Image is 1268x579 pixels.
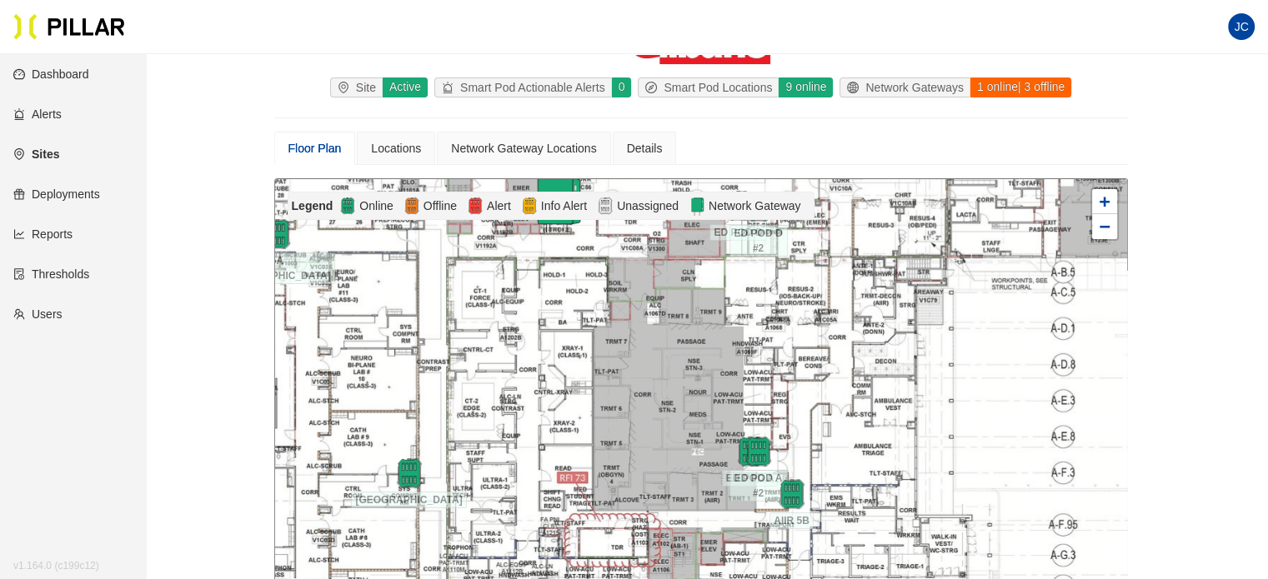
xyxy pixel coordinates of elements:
[721,437,779,467] div: ED POD A
[451,139,596,157] div: Network Gateway Locations
[13,13,125,40] img: Pillar Technologies
[729,470,788,502] span: ED POD A #2
[709,191,768,221] div: ED POD D
[627,139,663,157] div: Details
[431,77,634,97] a: alertSmart Pod Actionable Alerts0
[521,196,538,216] img: Alert
[639,78,779,97] div: Smart Pod Locations
[778,77,833,97] div: 9 online
[1092,189,1117,214] a: Zoom in
[403,196,420,216] img: Offline
[722,470,779,487] span: ED POD A
[763,479,821,509] div: AIIR 5B
[484,197,514,215] span: Alert
[724,191,754,221] img: pod-online.97050380.svg
[729,225,788,257] span: ED POD D #2
[13,107,62,121] a: alertAlerts
[840,78,970,97] div: Network Gateways
[13,67,89,81] a: dashboardDashboard
[970,77,1071,97] div: 1 online | 3 offline
[614,197,682,215] span: Unassigned
[219,252,334,284] span: 5A [GEOGRAPHIC_DATA]
[263,219,293,249] img: pod-online.97050380.svg
[248,219,307,249] div: 5A [GEOGRAPHIC_DATA]
[729,192,788,222] div: ED POD D #2
[1099,191,1110,212] span: +
[13,147,59,161] a: environmentSites
[709,224,766,241] span: ED POD D
[467,196,484,216] img: Alert
[356,197,396,215] span: Online
[13,227,73,241] a: line-chartReports
[371,139,421,157] div: Locations
[744,437,774,467] img: pod-online.97050380.svg
[777,479,807,509] img: pod-online.97050380.svg
[442,82,460,93] span: alert
[729,437,788,467] div: ED POD A #2
[435,78,612,97] div: Smart Pod Actionable Alerts
[380,458,439,488] div: [GEOGRAPHIC_DATA]
[847,82,865,93] span: global
[339,196,356,216] img: Online
[769,512,814,529] span: AIIR 5B
[351,492,466,508] span: [GEOGRAPHIC_DATA]
[338,82,356,93] span: environment
[689,196,705,216] img: Network Gateway
[13,307,63,321] a: teamUsers
[420,197,460,215] span: Offline
[611,77,632,97] div: 0
[597,196,614,216] img: Unassigned
[288,139,342,157] div: Floor Plan
[382,77,428,97] div: Active
[1092,214,1117,239] a: Zoom out
[645,82,664,93] span: compass
[1099,216,1110,237] span: −
[331,78,383,97] div: Site
[394,458,424,488] img: pod-online.97050380.svg
[13,267,89,281] a: exceptionThresholds
[705,197,804,215] span: Network Gateway
[292,197,340,215] div: Legend
[1234,13,1248,40] span: JC
[13,187,100,201] a: giftDeployments
[538,197,590,215] span: Info Alert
